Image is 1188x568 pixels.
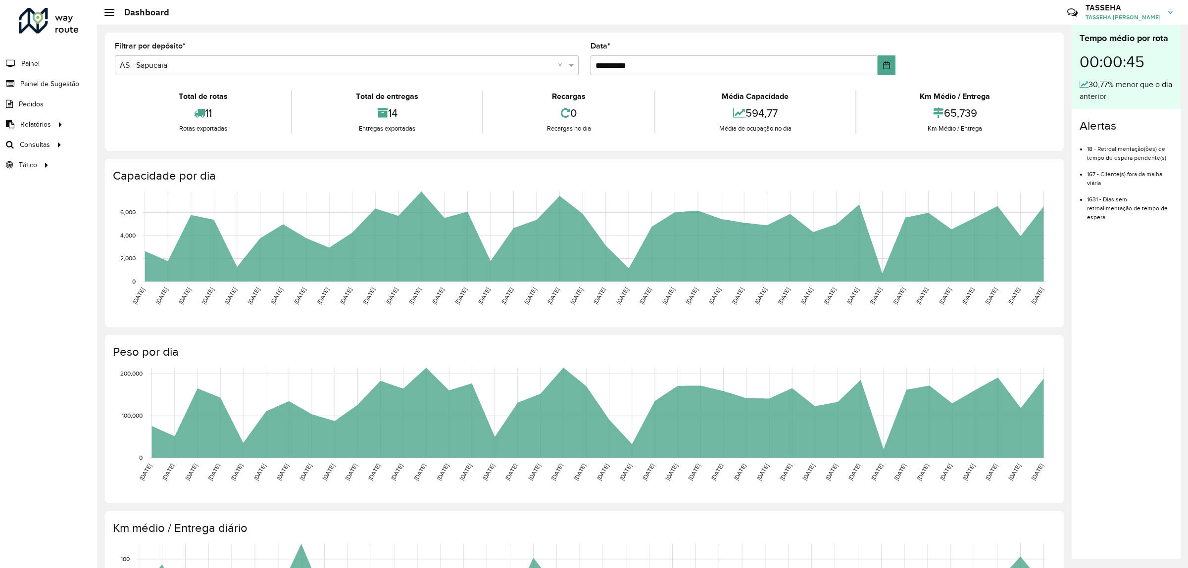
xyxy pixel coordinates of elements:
text: [DATE] [710,463,724,481]
text: [DATE] [984,463,998,481]
div: Total de rotas [117,91,289,102]
span: Relatórios [20,119,51,130]
text: [DATE] [252,463,267,481]
label: Filtrar por depósito [115,40,186,52]
text: [DATE] [527,463,541,481]
text: [DATE] [230,463,244,481]
div: 14 [295,102,479,124]
text: [DATE] [454,286,468,305]
text: 4,000 [120,232,136,238]
text: [DATE] [477,286,491,305]
li: 18 - Retroalimentação(ões) de tempo de espera pendente(s) [1087,137,1173,162]
text: [DATE] [390,463,404,481]
text: [DATE] [458,463,473,481]
text: [DATE] [131,286,146,305]
div: 11 [117,102,289,124]
div: Tempo médio por rota [1080,32,1173,45]
text: [DATE] [385,286,399,305]
text: [DATE] [870,463,884,481]
div: Média de ocupação no dia [658,124,852,134]
text: 2,000 [120,255,136,262]
span: Painel [21,58,40,69]
text: [DATE] [893,463,907,481]
text: [DATE] [321,463,336,481]
text: [DATE] [1030,286,1044,305]
text: [DATE] [523,286,538,305]
text: [DATE] [436,463,450,481]
text: [DATE] [573,463,587,481]
text: [DATE] [569,286,584,305]
text: 100 [121,556,130,562]
text: [DATE] [316,286,330,305]
text: [DATE] [961,463,976,481]
div: Rotas exportadas [117,124,289,134]
text: [DATE] [431,286,445,305]
div: Média Capacidade [658,91,852,102]
span: Pedidos [19,99,44,109]
text: [DATE] [592,286,606,305]
li: 167 - Cliente(s) fora da malha viária [1087,162,1173,188]
div: 594,77 [658,102,852,124]
span: Clear all [558,59,566,71]
h4: Km médio / Entrega diário [113,521,1054,535]
text: [DATE] [939,463,953,481]
text: [DATE] [753,286,768,305]
text: [DATE] [1007,463,1022,481]
span: Tático [19,160,37,170]
text: [DATE] [154,286,169,305]
text: [DATE] [500,286,514,305]
text: [DATE] [161,463,175,481]
text: [DATE] [847,463,861,481]
text: [DATE] [661,286,676,305]
text: [DATE] [707,286,722,305]
text: 0 [132,278,136,284]
h4: Alertas [1080,119,1173,133]
a: Contato Rápido [1062,2,1083,23]
div: 65,739 [859,102,1051,124]
text: [DATE] [269,286,284,305]
span: Consultas [20,140,50,150]
div: 00:00:45 [1080,45,1173,79]
text: [DATE] [916,463,930,481]
text: [DATE] [339,286,353,305]
text: [DATE] [961,286,975,305]
h4: Capacidade por dia [113,169,1054,183]
text: [DATE] [664,463,679,481]
text: [DATE] [550,463,564,481]
text: [DATE] [344,463,358,481]
text: [DATE] [823,286,837,305]
text: [DATE] [779,463,793,481]
div: 0 [486,102,652,124]
text: [DATE] [801,463,816,481]
text: [DATE] [177,286,192,305]
div: Total de entregas [295,91,479,102]
text: 200,000 [120,371,143,377]
button: Choose Date [878,55,895,75]
text: [DATE] [641,463,655,481]
text: [DATE] [684,286,698,305]
text: [DATE] [755,463,770,481]
h4: Peso por dia [113,345,1054,359]
div: Entregas exportadas [295,124,479,134]
text: [DATE] [207,463,221,481]
text: 6,000 [120,209,136,216]
text: [DATE] [184,463,198,481]
div: Recargas [486,91,652,102]
text: [DATE] [891,286,906,305]
label: Data [591,40,610,52]
text: [DATE] [546,286,560,305]
text: [DATE] [638,286,652,305]
text: [DATE] [733,463,747,481]
text: [DATE] [412,463,427,481]
h3: TASSEHA [1086,3,1161,12]
h2: Dashboard [114,7,169,18]
text: [DATE] [1007,286,1021,305]
text: [DATE] [618,463,633,481]
text: [DATE] [293,286,307,305]
text: [DATE] [367,463,381,481]
text: [DATE] [223,286,238,305]
div: 30,77% menor que o dia anterior [1080,79,1173,102]
text: [DATE] [799,286,814,305]
text: 0 [139,454,143,461]
text: [DATE] [481,463,495,481]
